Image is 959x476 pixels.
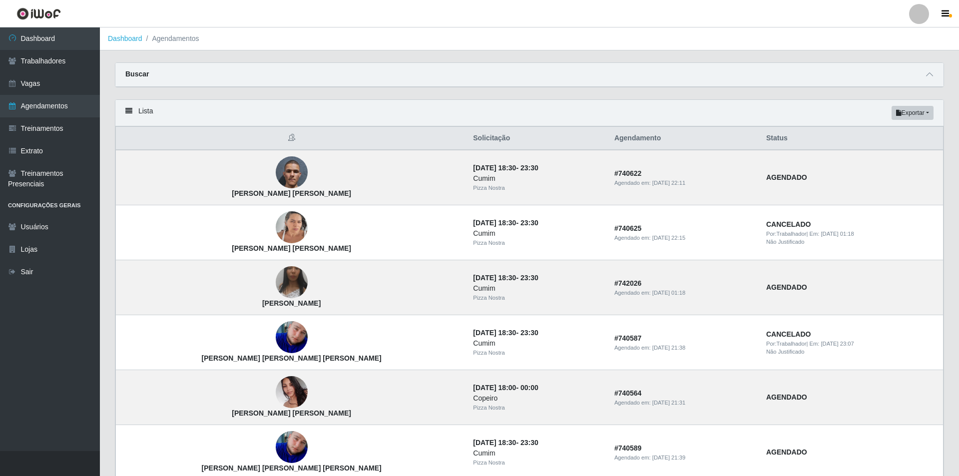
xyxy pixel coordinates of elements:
[614,279,642,287] strong: # 742026
[520,384,538,392] time: 00:00
[766,220,811,228] strong: CANCELADO
[473,459,602,467] div: Pizza Nostra
[473,439,516,447] time: [DATE] 18:30
[473,448,602,459] div: Cumim
[276,144,308,201] img: BRUNO MARCELINO NOBREGA DE ALCANTARA
[766,340,937,348] div: | Em:
[125,70,149,78] strong: Buscar
[276,431,308,463] img: Erick Mayke Lima Freitas
[473,404,602,412] div: Pizza Nostra
[766,393,807,401] strong: AGENDADO
[821,231,854,237] time: [DATE] 01:18
[473,329,516,337] time: [DATE] 18:30
[520,219,538,227] time: 23:30
[473,164,538,172] strong: -
[276,371,308,414] img: Katia Regina Moreira de Brito
[614,454,754,462] div: Agendado em:
[142,33,199,44] li: Agendamentos
[202,464,382,472] strong: [PERSON_NAME] [PERSON_NAME] [PERSON_NAME]
[652,235,685,241] time: [DATE] 22:15
[766,348,937,356] div: Não Justificado
[232,189,351,197] strong: [PERSON_NAME] [PERSON_NAME]
[473,239,602,247] div: Pizza Nostra
[614,444,642,452] strong: # 740589
[608,127,760,150] th: Agendamento
[16,7,61,20] img: CoreUI Logo
[614,234,754,242] div: Agendado em:
[652,345,685,351] time: [DATE] 21:38
[614,399,754,407] div: Agendado em:
[766,341,806,347] span: Por: Trabalhador
[473,173,602,184] div: Cumim
[614,224,642,232] strong: # 740625
[276,321,308,353] img: Erick Mayke Lima Freitas
[766,283,807,291] strong: AGENDADO
[473,283,602,294] div: Cumim
[473,439,538,447] strong: -
[473,219,538,227] strong: -
[276,247,308,318] img: Aline valdivino da Silva
[614,179,754,187] div: Agendado em:
[467,127,608,150] th: Solicitação
[652,180,685,186] time: [DATE] 22:11
[614,334,642,342] strong: # 740587
[232,244,351,252] strong: [PERSON_NAME] [PERSON_NAME]
[652,290,685,296] time: [DATE] 01:18
[821,341,854,347] time: [DATE] 23:07
[473,329,538,337] strong: -
[202,354,382,362] strong: [PERSON_NAME] [PERSON_NAME] [PERSON_NAME]
[614,169,642,177] strong: # 740622
[473,274,538,282] strong: -
[232,409,351,417] strong: [PERSON_NAME] [PERSON_NAME]
[473,338,602,349] div: Cumim
[766,448,807,456] strong: AGENDADO
[276,206,308,249] img: Maria José Carlos da Silva
[473,184,602,192] div: Pizza Nostra
[766,231,806,237] span: Por: Trabalhador
[766,173,807,181] strong: AGENDADO
[652,455,685,461] time: [DATE] 21:39
[766,330,811,338] strong: CANCELADO
[473,228,602,239] div: Cumim
[652,400,685,406] time: [DATE] 21:31
[262,299,321,307] strong: [PERSON_NAME]
[520,329,538,337] time: 23:30
[614,344,754,352] div: Agendado em:
[766,238,937,246] div: Não Justificado
[473,219,516,227] time: [DATE] 18:30
[520,439,538,447] time: 23:30
[760,127,944,150] th: Status
[614,289,754,297] div: Agendado em:
[473,384,538,392] strong: -
[473,164,516,172] time: [DATE] 18:30
[473,349,602,357] div: Pizza Nostra
[520,164,538,172] time: 23:30
[614,389,642,397] strong: # 740564
[520,274,538,282] time: 23:30
[892,106,934,120] button: Exportar
[473,274,516,282] time: [DATE] 18:30
[473,393,602,404] div: Copeiro
[115,100,944,126] div: Lista
[473,384,516,392] time: [DATE] 18:00
[766,230,937,238] div: | Em:
[100,27,959,50] nav: breadcrumb
[473,294,602,302] div: Pizza Nostra
[108,34,142,42] a: Dashboard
